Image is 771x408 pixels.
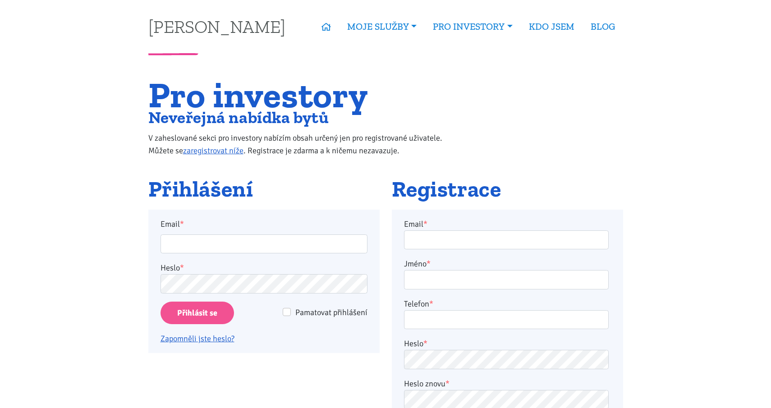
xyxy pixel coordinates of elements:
[161,302,234,325] input: Přihlásit se
[148,110,461,125] h2: Neveřejná nabídka bytů
[183,146,243,156] a: zaregistrovat níže
[404,257,431,270] label: Jméno
[161,334,234,344] a: Zapomněli jste heslo?
[148,80,461,110] h1: Pro investory
[404,298,433,310] label: Telefon
[148,18,285,35] a: [PERSON_NAME]
[427,259,431,269] abbr: required
[404,377,450,390] label: Heslo znovu
[404,337,427,350] label: Heslo
[295,307,367,317] span: Pamatovat přihlášení
[445,379,450,389] abbr: required
[154,218,373,230] label: Email
[392,177,623,202] h2: Registrace
[423,219,427,229] abbr: required
[339,16,425,37] a: MOJE SLUŽBY
[423,339,427,348] abbr: required
[148,132,461,157] p: V zaheslované sekci pro investory nabízím obsah určený jen pro registrované uživatele. Můžete se ...
[429,299,433,309] abbr: required
[425,16,520,37] a: PRO INVESTORY
[161,261,184,274] label: Heslo
[521,16,583,37] a: KDO JSEM
[404,218,427,230] label: Email
[148,177,380,202] h2: Přihlášení
[583,16,623,37] a: BLOG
